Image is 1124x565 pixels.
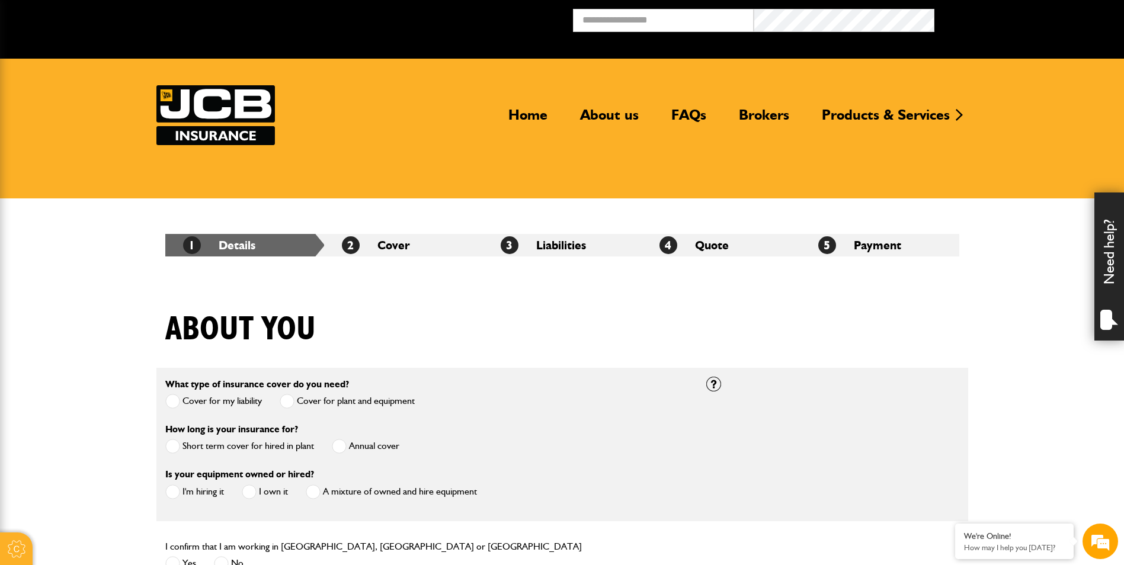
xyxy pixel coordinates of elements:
label: A mixture of owned and hire equipment [306,484,477,499]
label: Cover for plant and equipment [280,394,415,409]
a: FAQs [662,106,715,133]
label: Cover for my liability [165,394,262,409]
span: 3 [501,236,518,254]
label: What type of insurance cover do you need? [165,380,349,389]
label: I confirm that I am working in [GEOGRAPHIC_DATA], [GEOGRAPHIC_DATA] or [GEOGRAPHIC_DATA] [165,542,582,551]
li: Payment [800,234,959,256]
li: Quote [642,234,800,256]
img: JCB Insurance Services logo [156,85,275,145]
span: 4 [659,236,677,254]
span: 5 [818,236,836,254]
label: Short term cover for hired in plant [165,439,314,454]
li: Liabilities [483,234,642,256]
span: 1 [183,236,201,254]
span: 2 [342,236,360,254]
a: Brokers [730,106,798,133]
div: Need help? [1094,192,1124,341]
h1: About you [165,310,316,349]
li: Cover [324,234,483,256]
button: Broker Login [934,9,1115,27]
label: I'm hiring it [165,484,224,499]
a: Home [499,106,556,133]
label: Annual cover [332,439,399,454]
a: About us [571,106,648,133]
label: Is your equipment owned or hired? [165,470,314,479]
li: Details [165,234,324,256]
a: Products & Services [813,106,959,133]
label: How long is your insurance for? [165,425,298,434]
a: JCB Insurance Services [156,85,275,145]
label: I own it [242,484,288,499]
p: How may I help you today? [964,543,1065,552]
div: We're Online! [964,531,1065,541]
